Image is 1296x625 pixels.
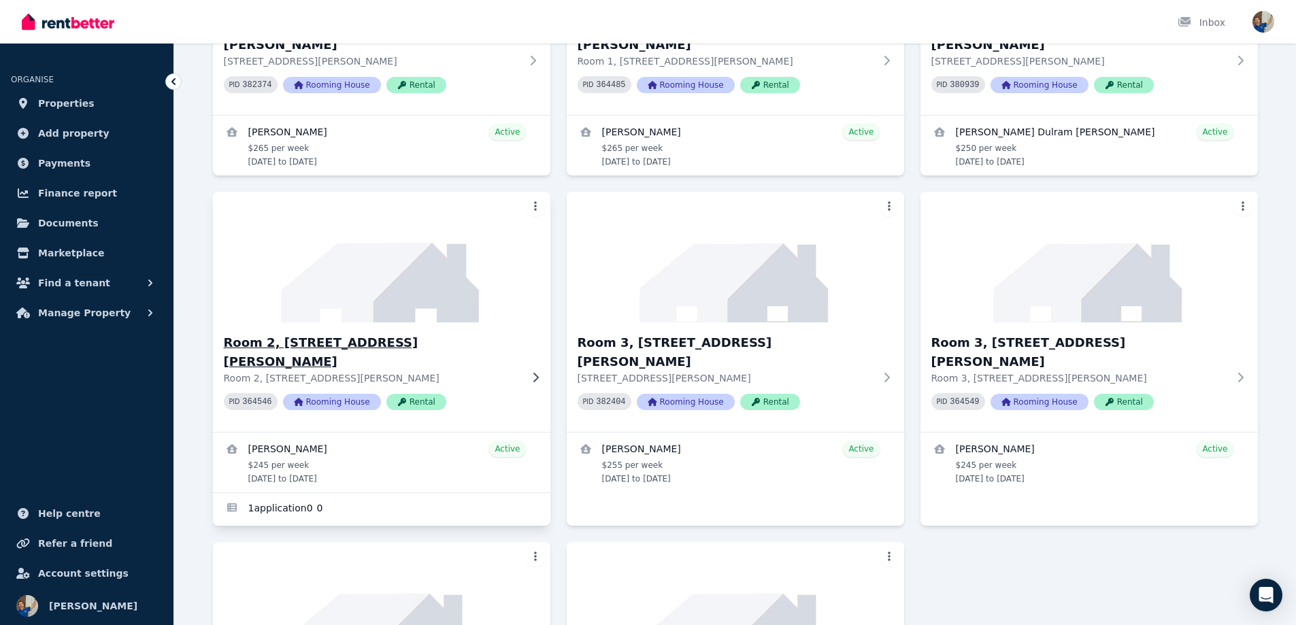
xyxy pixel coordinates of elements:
a: Add property [11,120,163,147]
a: View details for Hasuni Pahindra [213,433,550,492]
span: Payments [38,155,90,171]
small: PID [583,398,594,405]
img: Room 2, 199 Denham St [204,188,559,326]
h3: Room 3, [STREET_ADDRESS][PERSON_NAME] [931,333,1228,371]
a: Properties [11,90,163,117]
a: View details for Tessa Hall [567,116,904,175]
a: Room 3, 6 Beale StRoom 3, [STREET_ADDRESS][PERSON_NAME][STREET_ADDRESS][PERSON_NAME]PID 382404Roo... [567,192,904,432]
button: More options [880,547,899,567]
span: Marketplace [38,245,104,261]
span: Find a tenant [38,275,110,291]
a: View details for Sarah Poggi [213,116,550,175]
a: View details for Henda Hewa Dulram De Silva [920,116,1258,175]
span: Rooming House [991,394,1089,410]
a: Documents [11,209,163,237]
button: Manage Property [11,299,163,326]
span: Rooming House [991,77,1089,93]
span: Rental [386,394,446,410]
p: Room 2, [STREET_ADDRESS][PERSON_NAME] [224,371,520,385]
p: [STREET_ADDRESS][PERSON_NAME] [578,371,874,385]
img: Room 3, 199 Denham St [920,192,1258,322]
a: Applications for Room 2, 199 Denham St [213,493,550,526]
button: More options [526,197,545,216]
div: Open Intercom Messenger [1250,579,1282,611]
span: Rental [386,77,446,93]
a: Payments [11,150,163,177]
a: Help centre [11,500,163,527]
p: Room 3, [STREET_ADDRESS][PERSON_NAME] [931,371,1228,385]
span: Rental [1094,77,1154,93]
a: Finance report [11,180,163,207]
span: Rental [1094,394,1154,410]
a: Room 2, 199 Denham StRoom 2, [STREET_ADDRESS][PERSON_NAME]Room 2, [STREET_ADDRESS][PERSON_NAME]PI... [213,192,550,432]
span: Properties [38,95,95,112]
code: 382404 [596,397,625,407]
small: PID [229,81,240,88]
img: Andy Jeffery [1252,11,1274,33]
span: Add property [38,125,110,141]
h3: Room 2, [STREET_ADDRESS][PERSON_NAME] [224,333,520,371]
span: Rooming House [637,77,735,93]
p: [STREET_ADDRESS][PERSON_NAME] [224,54,520,68]
code: 364485 [596,80,625,90]
button: More options [880,197,899,216]
span: Rooming House [283,394,381,410]
h3: Room 3, [STREET_ADDRESS][PERSON_NAME] [578,333,874,371]
span: Account settings [38,565,129,581]
a: View details for Ho Jeong Pak [920,433,1258,492]
button: Find a tenant [11,269,163,297]
span: Help centre [38,505,101,522]
img: Andy Jeffery [16,595,38,617]
p: [STREET_ADDRESS][PERSON_NAME] [931,54,1228,68]
small: PID [937,398,948,405]
p: Room 1, [STREET_ADDRESS][PERSON_NAME] [578,54,874,68]
img: Room 3, 6 Beale St [567,192,904,322]
code: 382374 [242,80,271,90]
code: 364546 [242,397,271,407]
span: Manage Property [38,305,131,321]
a: View details for Francesca Agatiello [567,433,904,492]
span: Rooming House [637,394,735,410]
a: Room 3, 199 Denham StRoom 3, [STREET_ADDRESS][PERSON_NAME]Room 3, [STREET_ADDRESS][PERSON_NAME]PI... [920,192,1258,432]
img: RentBetter [22,12,114,32]
span: Documents [38,215,99,231]
a: Refer a friend [11,530,163,557]
small: PID [937,81,948,88]
div: Inbox [1178,16,1225,29]
small: PID [583,81,594,88]
a: Account settings [11,560,163,587]
code: 364549 [950,397,979,407]
span: Finance report [38,185,117,201]
small: PID [229,398,240,405]
span: [PERSON_NAME] [49,598,137,614]
span: Refer a friend [38,535,112,552]
button: More options [1233,197,1252,216]
span: Rental [740,394,800,410]
a: Marketplace [11,239,163,267]
button: More options [526,547,545,567]
code: 380939 [950,80,979,90]
span: Rooming House [283,77,381,93]
span: Rental [740,77,800,93]
span: ORGANISE [11,75,54,84]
